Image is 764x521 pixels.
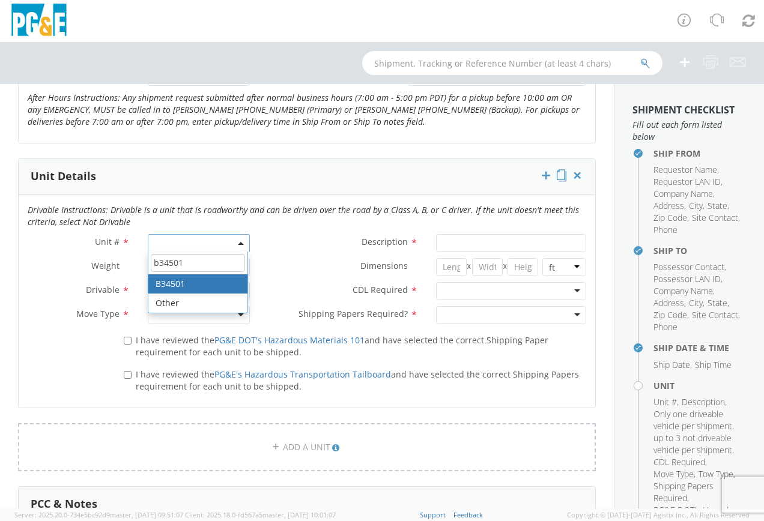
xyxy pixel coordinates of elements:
[124,337,132,345] input: I have reviewed thePG&E DOT's Hazardous Materials 101and have selected the correct Shipping Paper...
[136,334,548,358] span: I have reviewed the and have selected the correct Shipping Paper requirement for each unit to be ...
[653,188,713,199] span: Company Name
[653,321,678,333] span: Phone
[31,170,96,182] h3: Unit Details
[508,258,538,276] input: Height
[689,200,705,212] li: ,
[28,92,580,127] i: After Hours Instructions: Any shipment request submitted after normal business hours (7:00 am - 5...
[148,274,247,294] li: B34501
[214,369,391,380] a: PG&E's Hazardous Transportation Tailboard
[214,334,365,346] a: PG&E DOT's Hazardous Materials 101
[689,297,703,309] span: City
[653,176,723,188] li: ,
[653,273,723,285] li: ,
[653,480,714,504] span: Shipping Papers Required
[653,200,684,211] span: Address
[362,51,662,75] input: Shipment, Tracking or Reference Number (at least 4 chars)
[136,369,579,392] span: I have reviewed the and have selected the correct Shipping Papers requirement for each unit to be...
[362,236,408,247] span: Description
[708,297,729,309] li: ,
[9,4,69,39] img: pge-logo-06675f144f4cfa6a6814.png
[653,408,734,456] span: Only one driveable vehicle per shipment, up to 3 not driveable vehicle per shipment
[653,381,746,390] h4: Unit
[708,297,727,309] span: State
[695,359,732,370] span: Ship Time
[436,258,467,276] input: Length
[653,359,692,371] li: ,
[708,200,729,212] li: ,
[653,164,719,176] li: ,
[653,396,679,408] li: ,
[632,119,746,143] span: Fill out each form listed below
[31,498,97,510] h3: PCC & Notes
[653,261,724,273] span: Possessor Contact
[699,468,735,480] li: ,
[420,510,446,519] a: Support
[653,285,715,297] li: ,
[689,200,703,211] span: City
[653,309,689,321] li: ,
[653,468,696,480] li: ,
[692,309,738,321] span: Site Contact
[653,261,726,273] li: ,
[653,224,678,235] span: Phone
[95,236,120,247] span: Unit #
[653,297,686,309] li: ,
[567,510,750,520] span: Copyright © [DATE]-[DATE] Agistix Inc., All Rights Reserved
[653,396,677,408] span: Unit #
[653,246,746,255] h4: Ship To
[653,212,687,223] span: Zip Code
[689,297,705,309] li: ,
[708,200,727,211] span: State
[86,284,120,295] span: Drivable
[653,273,721,285] span: Possessor LAN ID
[472,258,503,276] input: Width
[653,408,743,456] li: ,
[148,294,247,313] li: Other
[360,260,408,271] span: Dimensions
[653,456,705,468] span: CDL Required
[682,396,725,408] span: Description
[76,308,120,319] span: Move Type
[692,309,740,321] li: ,
[653,309,687,321] span: Zip Code
[653,164,717,175] span: Requestor Name
[653,176,721,187] span: Requestor LAN ID
[692,212,738,223] span: Site Contact
[682,396,727,408] li: ,
[653,212,689,224] li: ,
[353,284,408,295] span: CDL Required
[14,510,183,519] span: Server: 2025.20.0-734e5bc92d9
[653,285,713,297] span: Company Name
[653,468,694,480] span: Move Type
[503,258,508,276] span: X
[124,371,132,379] input: I have reviewed thePG&E's Hazardous Transportation Tailboardand have selected the correct Shippin...
[653,297,684,309] span: Address
[653,343,746,352] h4: Ship Date & Time
[632,103,735,116] strong: Shipment Checklist
[653,456,707,468] li: ,
[653,149,746,158] h4: Ship From
[110,510,183,519] span: master, [DATE] 09:51:07
[262,510,336,519] span: master, [DATE] 10:01:07
[91,260,120,271] span: Weight
[653,480,743,504] li: ,
[185,510,336,519] span: Client: 2025.18.0-fd567a5
[692,212,740,224] li: ,
[28,204,579,227] i: Drivable Instructions: Drivable is a unit that is roadworthy and can be driven over the road by a...
[653,359,690,370] span: Ship Date
[299,308,408,319] span: Shipping Papers Required?
[653,188,715,200] li: ,
[653,200,686,212] li: ,
[18,423,596,471] a: ADD A UNIT
[453,510,483,519] a: Feedback
[467,258,472,276] span: X
[699,468,733,480] span: Tow Type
